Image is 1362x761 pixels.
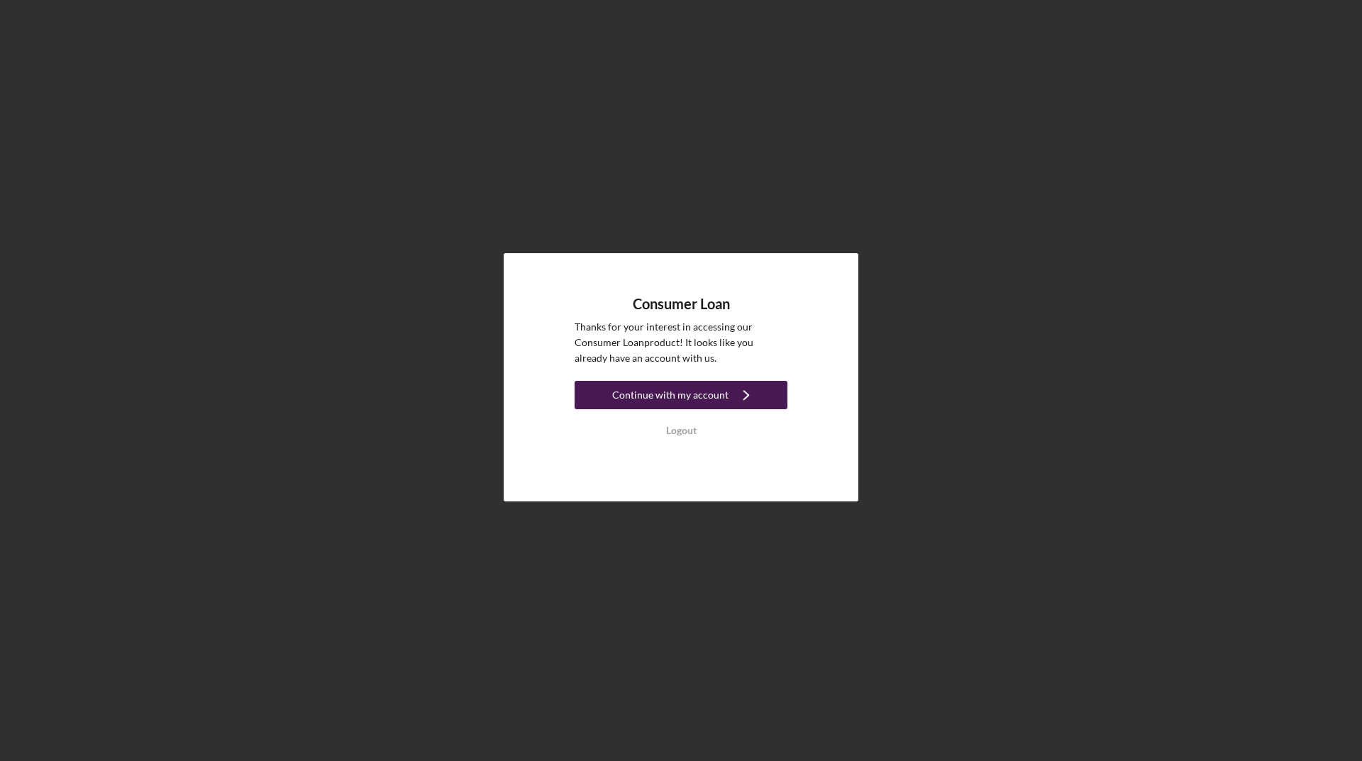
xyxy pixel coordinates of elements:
[575,319,787,367] p: Thanks for your interest in accessing our Consumer Loan product! It looks like you already have a...
[633,296,730,312] h4: Consumer Loan
[575,381,787,413] a: Continue with my account
[612,381,729,409] div: Continue with my account
[575,381,787,409] button: Continue with my account
[666,416,697,445] div: Logout
[575,416,787,445] button: Logout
